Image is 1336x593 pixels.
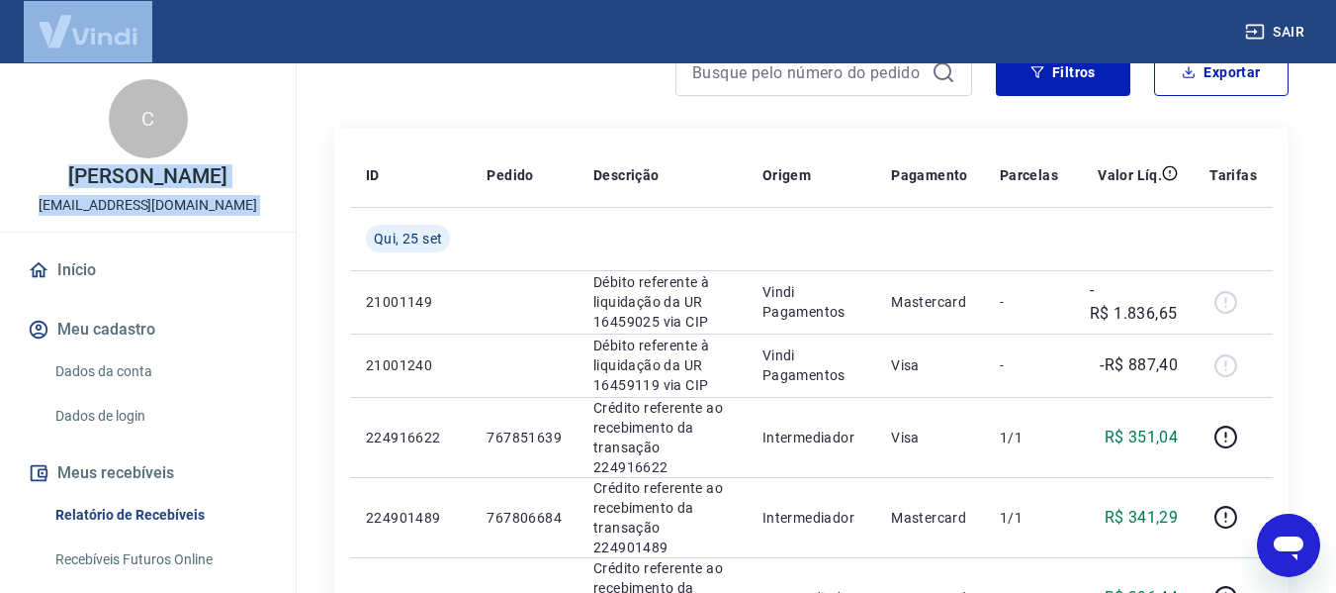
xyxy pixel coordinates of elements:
[1000,292,1058,312] p: -
[891,508,968,528] p: Mastercard
[593,165,660,185] p: Descrição
[47,396,272,437] a: Dados de login
[692,57,924,87] input: Busque pelo número do pedido
[68,166,226,187] p: [PERSON_NAME]
[24,248,272,292] a: Início
[593,478,731,557] p: Crédito referente ao recebimento da transação 224901489
[891,355,968,375] p: Visa
[1209,165,1257,185] p: Tarifas
[24,308,272,351] button: Meu cadastro
[487,508,562,528] p: 767806684
[996,49,1130,96] button: Filtros
[891,292,968,312] p: Mastercard
[1090,278,1178,326] p: -R$ 1.836,65
[762,165,811,185] p: Origem
[24,451,272,495] button: Meus recebíveis
[366,292,455,312] p: 21001149
[1000,428,1058,447] p: 1/1
[1105,506,1179,530] p: R$ 341,29
[366,508,455,528] p: 224901489
[1000,508,1058,528] p: 1/1
[1241,14,1312,50] button: Sair
[762,282,859,322] p: Vindi Pagamentos
[366,428,455,447] p: 224916622
[593,336,731,395] p: Débito referente à liquidação da UR 16459119 via CIP
[374,229,442,248] span: Qui, 25 set
[47,540,272,580] a: Recebíveis Futuros Online
[891,165,968,185] p: Pagamento
[47,351,272,392] a: Dados da conta
[1000,165,1058,185] p: Parcelas
[1100,353,1178,377] p: -R$ 887,40
[1257,514,1320,577] iframe: Botão para abrir a janela de mensagens
[1000,355,1058,375] p: -
[24,1,152,61] img: Vindi
[762,508,859,528] p: Intermediador
[762,428,859,447] p: Intermediador
[1154,49,1289,96] button: Exportar
[1098,165,1162,185] p: Valor Líq.
[891,428,968,447] p: Visa
[366,355,455,375] p: 21001240
[487,428,562,447] p: 767851639
[1105,426,1179,449] p: R$ 351,04
[593,272,731,332] p: Débito referente à liquidação da UR 16459025 via CIP
[593,398,731,477] p: Crédito referente ao recebimento da transação 224916622
[762,346,859,385] p: Vindi Pagamentos
[109,79,188,158] div: C
[39,195,257,216] p: [EMAIL_ADDRESS][DOMAIN_NAME]
[366,165,380,185] p: ID
[47,495,272,536] a: Relatório de Recebíveis
[487,165,533,185] p: Pedido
